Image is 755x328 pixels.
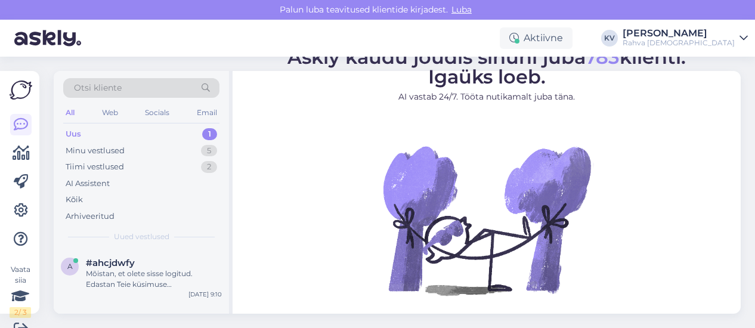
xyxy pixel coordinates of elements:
[143,105,172,120] div: Socials
[10,81,32,100] img: Askly Logo
[585,45,620,69] span: 783
[66,211,115,222] div: Arhiveeritud
[287,91,686,103] p: AI vastab 24/7. Tööta nutikamalt juba täna.
[500,27,573,49] div: Aktiivne
[67,262,73,271] span: a
[100,105,120,120] div: Web
[66,178,110,190] div: AI Assistent
[623,38,735,48] div: Rahva [DEMOGRAPHIC_DATA]
[86,258,135,268] span: #ahcjdwfy
[63,105,77,120] div: All
[188,290,222,299] div: [DATE] 9:10
[379,113,594,327] img: No Chat active
[194,105,219,120] div: Email
[287,45,686,88] span: Askly kaudu jõudis sinuni juba klienti. Igaüks loeb.
[10,264,31,318] div: Vaata siia
[66,161,124,173] div: Tiimi vestlused
[114,231,169,242] span: Uued vestlused
[448,4,475,15] span: Luba
[74,82,122,94] span: Otsi kliente
[623,29,748,48] a: [PERSON_NAME]Rahva [DEMOGRAPHIC_DATA]
[66,128,81,140] div: Uus
[202,128,217,140] div: 1
[201,145,217,157] div: 5
[10,307,31,318] div: 2 / 3
[601,30,618,47] div: KV
[86,268,222,290] div: Mõistan, et olete sisse logitud. Edastan Teie küsimuse [PERSON_NAME] logo asukoha kohta kolleegil...
[66,145,125,157] div: Minu vestlused
[623,29,735,38] div: [PERSON_NAME]
[66,194,83,206] div: Kõik
[201,161,217,173] div: 2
